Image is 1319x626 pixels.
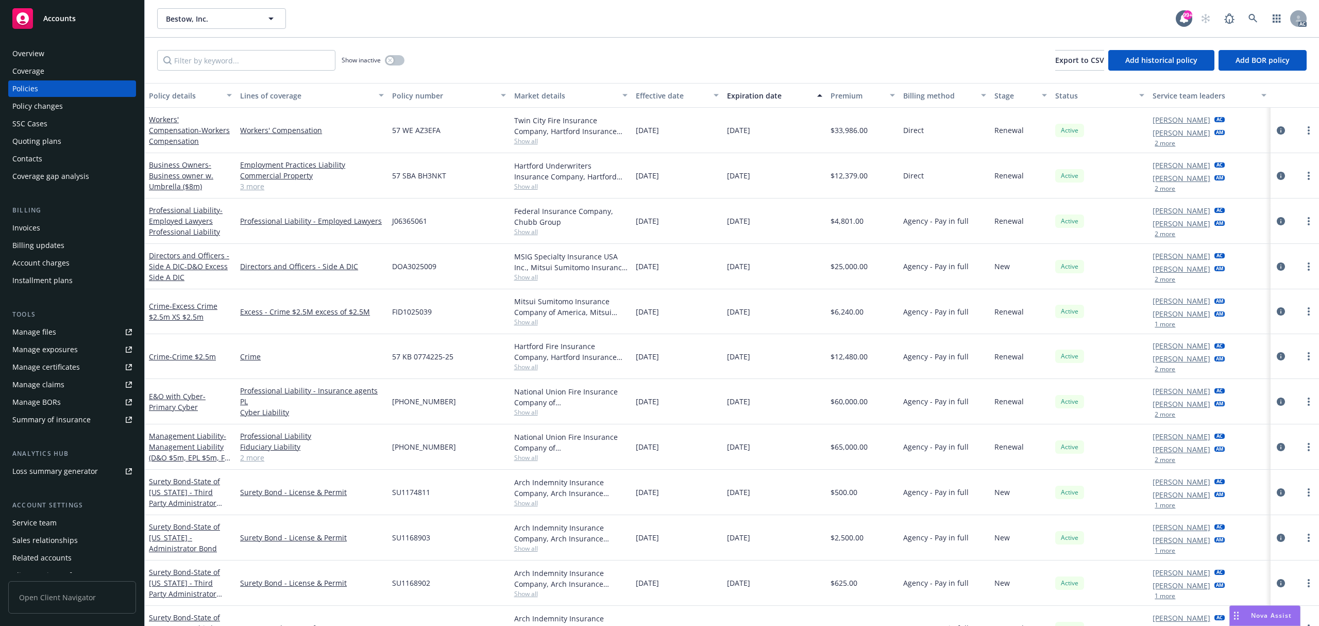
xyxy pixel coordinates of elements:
span: Active [1059,217,1080,226]
span: Direct [903,125,924,136]
div: Installment plans [12,272,73,289]
span: - D&O Excess Side A DIC [149,261,228,282]
a: [PERSON_NAME] [1153,444,1210,455]
a: [PERSON_NAME] [1153,580,1210,591]
a: SSC Cases [8,116,136,132]
a: more [1303,532,1315,544]
a: Client navigator features [8,567,136,584]
a: Account charges [8,255,136,271]
a: more [1303,396,1315,408]
span: Active [1059,307,1080,316]
span: Show all [514,453,628,462]
span: [DATE] [727,532,750,543]
a: Installment plans [8,272,136,289]
span: $12,480.00 [831,351,868,362]
span: Show all [514,408,628,417]
div: Expiration date [727,90,811,101]
div: Lines of coverage [240,90,373,101]
a: [PERSON_NAME] [1153,431,1210,442]
a: more [1303,260,1315,273]
span: [DATE] [727,487,750,498]
a: Management Liability [149,431,231,473]
button: 1 more [1155,593,1175,599]
input: Filter by keyword... [157,50,335,71]
div: Related accounts [12,550,72,566]
span: Active [1059,397,1080,406]
a: circleInformation [1275,215,1287,227]
a: Surety Bond - License & Permit [240,487,384,498]
span: New [994,532,1010,543]
span: Agency - Pay in full [903,532,969,543]
a: Professional Liability - Employed Lawyers [240,216,384,226]
a: circleInformation [1275,441,1287,453]
div: Client navigator features [12,567,98,584]
a: [PERSON_NAME] [1153,476,1210,487]
a: Professional Liability [149,205,223,237]
span: [PHONE_NUMBER] [392,441,456,452]
span: Active [1059,352,1080,361]
span: Direct [903,170,924,181]
a: Quoting plans [8,133,136,150]
span: - Excess Crime $2.5m XS $2.5m [149,301,217,322]
button: Market details [510,83,632,108]
div: Manage claims [12,376,64,393]
a: [PERSON_NAME] [1153,386,1210,397]
a: circleInformation [1275,260,1287,273]
a: Accounts [8,4,136,33]
div: Arch Indemnity Insurance Company, Arch Insurance Company [514,477,628,499]
span: Agency - Pay in full [903,441,969,452]
button: 1 more [1155,321,1175,327]
span: 57 WE AZ3EFA [392,125,441,136]
span: New [994,487,1010,498]
a: Excess - Crime $2.5M excess of $2.5M [240,306,384,317]
div: Status [1055,90,1133,101]
div: Overview [12,45,44,62]
a: Surety Bond - License & Permit [240,532,384,543]
a: Professional Liability [240,431,384,441]
button: 2 more [1155,366,1175,372]
span: $33,986.00 [831,125,868,136]
button: Add historical policy [1108,50,1214,71]
span: Renewal [994,396,1024,407]
a: Crime [149,301,217,322]
span: [DATE] [727,170,750,181]
div: Arch Indemnity Insurance Company, Arch Insurance Company [514,522,628,544]
a: more [1303,350,1315,363]
span: [DATE] [727,396,750,407]
a: more [1303,486,1315,499]
a: Directors and Officers - Side A DIC [240,261,384,272]
span: Manage exposures [8,341,136,358]
span: SU1168902 [392,578,430,588]
div: Account settings [8,500,136,510]
div: Drag to move [1230,606,1243,625]
a: Coverage [8,63,136,79]
span: [DATE] [636,441,659,452]
span: Accounts [43,14,76,23]
a: [PERSON_NAME] [1153,353,1210,364]
span: New [994,578,1010,588]
span: [DATE] [727,125,750,136]
a: Directors and Officers - Side A DIC [149,251,229,282]
a: Loss summary generator [8,463,136,480]
div: Market details [514,90,616,101]
span: Show all [514,318,628,326]
div: Billing [8,205,136,216]
span: - Crime $2.5m [170,352,216,361]
span: [DATE] [727,216,750,226]
button: 1 more [1155,502,1175,508]
span: Renewal [994,306,1024,317]
span: [DATE] [636,125,659,136]
span: Active [1059,533,1080,542]
span: Show all [514,544,628,553]
span: Show all [514,137,628,145]
div: Federal Insurance Company, Chubb Group [514,206,628,227]
div: Analytics hub [8,449,136,459]
span: Show inactive [342,56,381,64]
a: Switch app [1266,8,1287,29]
span: [DATE] [636,578,659,588]
a: 3 more [240,181,384,192]
span: [DATE] [727,351,750,362]
span: [DATE] [636,306,659,317]
a: circleInformation [1275,486,1287,499]
span: Agency - Pay in full [903,216,969,226]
